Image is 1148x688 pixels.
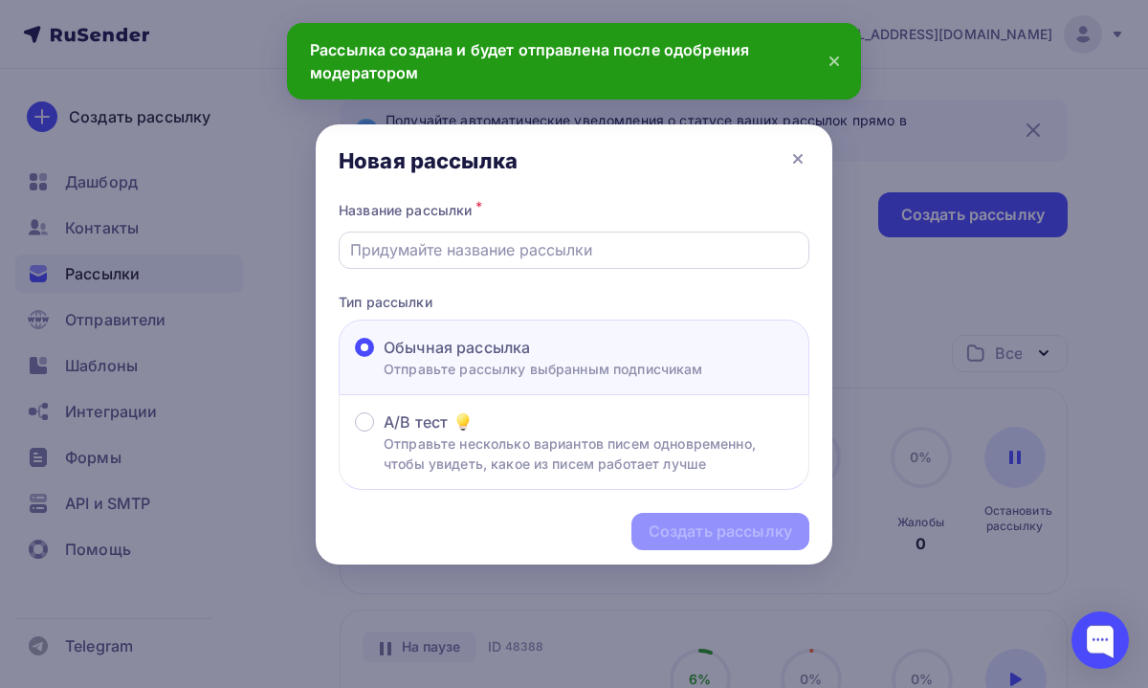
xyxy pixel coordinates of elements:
div: Название рассылки [339,197,809,224]
p: Отправьте рассылку выбранным подписчикам [384,359,703,379]
p: Отправьте несколько вариантов писем одновременно, чтобы увидеть, какое из писем работает лучше [384,433,793,474]
div: Новая рассылка [339,147,518,174]
input: Придумайте название рассылки [350,238,799,261]
p: Тип рассылки [339,292,809,312]
span: Обычная рассылка [384,336,530,359]
span: A/B тест [384,411,448,433]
